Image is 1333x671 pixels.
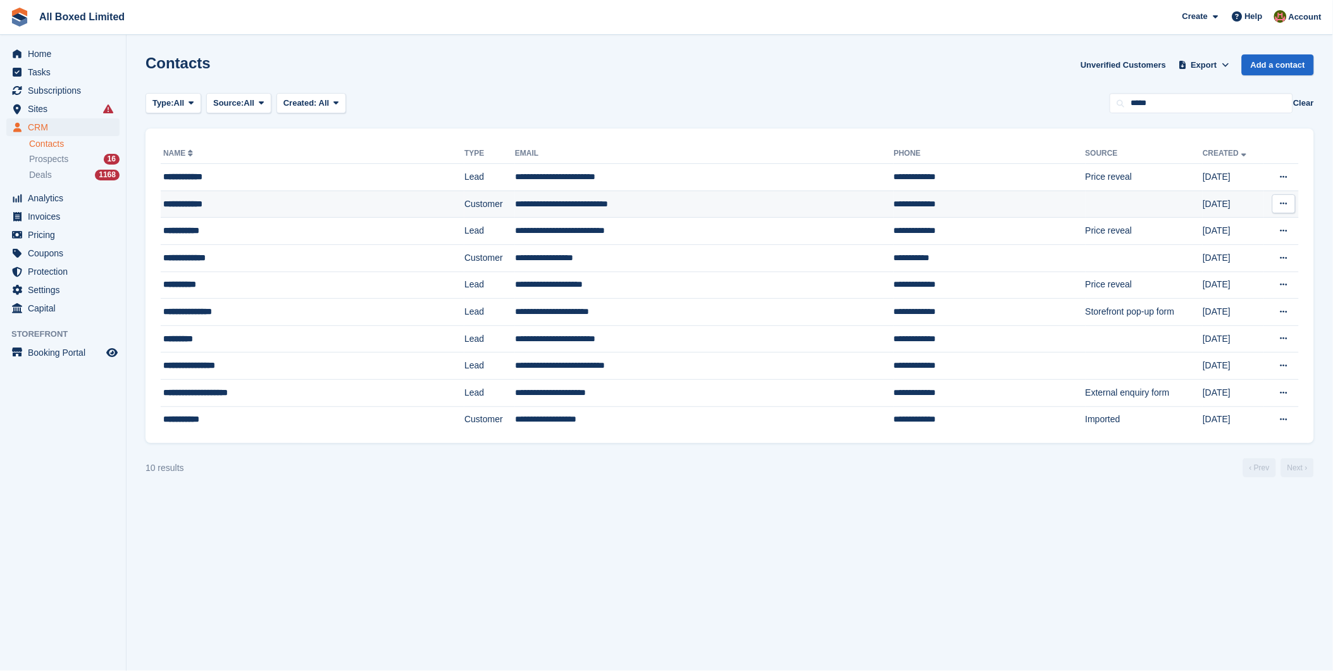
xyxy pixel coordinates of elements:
span: All [319,98,330,108]
td: Price reveal [1086,272,1203,299]
span: Coupons [28,244,104,262]
span: Prospects [29,153,68,165]
a: menu [6,244,120,262]
td: Lead [464,164,515,191]
span: Created: [283,98,317,108]
a: Next [1281,458,1314,477]
a: menu [6,118,120,136]
td: Customer [464,244,515,272]
span: Capital [28,299,104,317]
h1: Contacts [146,54,211,72]
td: Price reveal [1086,218,1203,245]
th: Type [464,144,515,164]
span: Booking Portal [28,344,104,361]
div: 1168 [95,170,120,180]
button: Source: All [206,93,271,114]
a: Created [1203,149,1249,158]
td: Lead [464,325,515,353]
a: menu [6,226,120,244]
a: menu [6,263,120,280]
span: All [174,97,185,110]
span: Create [1182,10,1208,23]
button: Clear [1293,97,1314,110]
div: 16 [104,154,120,165]
span: Deals [29,169,52,181]
span: Sites [28,100,104,118]
th: Email [515,144,894,164]
span: All [244,97,255,110]
a: menu [6,82,120,99]
span: Source: [213,97,244,110]
td: External enquiry form [1086,379,1203,406]
a: menu [6,299,120,317]
a: All Boxed Limited [34,6,130,27]
a: Unverified Customers [1076,54,1171,75]
a: menu [6,45,120,63]
td: [DATE] [1203,325,1263,353]
a: menu [6,189,120,207]
a: menu [6,344,120,361]
a: Contacts [29,138,120,150]
td: [DATE] [1203,406,1263,433]
span: Help [1245,10,1263,23]
span: Storefront [11,328,126,341]
div: 10 results [146,461,184,475]
td: Customer [464,191,515,218]
td: [DATE] [1203,272,1263,299]
td: Lead [464,379,515,406]
th: Source [1086,144,1203,164]
a: menu [6,208,120,225]
td: [DATE] [1203,353,1263,380]
img: stora-icon-8386f47178a22dfd0bd8f6a31ec36ba5ce8667c1dd55bd0f319d3a0aa187defe.svg [10,8,29,27]
td: Imported [1086,406,1203,433]
button: Export [1176,54,1232,75]
span: Analytics [28,189,104,207]
img: Sharon Hawkins [1274,10,1287,23]
th: Phone [894,144,1086,164]
span: Home [28,45,104,63]
td: Lead [464,218,515,245]
span: Type: [152,97,174,110]
a: menu [6,63,120,81]
span: Subscriptions [28,82,104,99]
span: Settings [28,281,104,299]
td: [DATE] [1203,299,1263,326]
a: Add a contact [1242,54,1314,75]
a: Previous [1243,458,1276,477]
i: Smart entry sync failures have occurred [103,104,113,114]
a: Preview store [104,345,120,360]
td: Lead [464,353,515,380]
td: [DATE] [1203,218,1263,245]
a: Prospects 16 [29,153,120,166]
td: Storefront pop-up form [1086,299,1203,326]
a: menu [6,281,120,299]
span: Protection [28,263,104,280]
td: [DATE] [1203,191,1263,218]
td: Lead [464,272,515,299]
span: Tasks [28,63,104,81]
button: Type: All [146,93,201,114]
td: [DATE] [1203,164,1263,191]
td: Lead [464,299,515,326]
span: Invoices [28,208,104,225]
a: menu [6,100,120,118]
span: Pricing [28,226,104,244]
a: Deals 1168 [29,168,120,182]
button: Created: All [276,93,346,114]
a: Name [163,149,195,158]
td: [DATE] [1203,244,1263,272]
td: [DATE] [1203,379,1263,406]
td: Price reveal [1086,164,1203,191]
span: Account [1289,11,1322,23]
nav: Page [1241,458,1317,477]
td: Customer [464,406,515,433]
span: CRM [28,118,104,136]
span: Export [1191,59,1217,72]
